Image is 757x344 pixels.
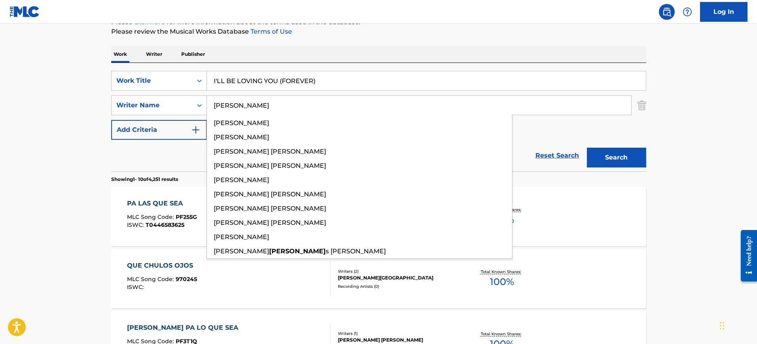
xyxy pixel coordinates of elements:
a: Terms of Use [249,28,292,35]
strong: [PERSON_NAME] [269,247,326,255]
span: [PERSON_NAME] [PERSON_NAME] [214,148,326,155]
div: [PERSON_NAME] PA LO QUE SEA [127,323,242,333]
form: Search Form [111,71,646,171]
span: s [PERSON_NAME] [326,247,386,255]
img: search [662,7,672,17]
div: Writers ( 1 ) [338,331,457,336]
img: 9d2ae6d4665cec9f34b9.svg [191,125,201,135]
span: PF255G [176,213,197,220]
div: QUE CHULOS OJOS [127,261,197,270]
a: Reset Search [531,147,583,164]
div: Writer Name [116,101,188,110]
div: Work Title [116,76,188,86]
p: Total Known Shares: [481,269,523,275]
button: Add Criteria [111,120,207,140]
span: [PERSON_NAME] [PERSON_NAME] [214,162,326,169]
span: ISWC : [127,283,146,291]
span: MLC Song Code : [127,276,176,283]
span: [PERSON_NAME] [214,176,269,184]
iframe: Chat Widget [717,306,757,344]
p: Showing 1 - 10 of 4,251 results [111,176,178,183]
img: Delete Criterion [637,95,646,115]
div: PA LAS QUE SEA [127,199,197,208]
span: [PERSON_NAME] [PERSON_NAME] [214,205,326,212]
img: MLC Logo [9,6,40,17]
div: Drag [720,314,725,338]
div: Recording Artists ( 0 ) [338,283,457,289]
p: Please review the Musical Works Database [111,27,646,36]
span: [PERSON_NAME] [214,119,269,127]
a: Public Search [659,4,675,20]
span: T0446583625 [146,221,184,228]
button: Search [587,148,646,167]
img: help [683,7,692,17]
p: Total Known Shares: [481,331,523,337]
span: 970245 [176,276,197,283]
span: [PERSON_NAME] [PERSON_NAME] [214,219,326,226]
a: Log In [700,2,748,22]
p: Work [111,46,129,63]
iframe: Resource Center [735,224,757,288]
span: 100 % [490,275,514,289]
p: Publisher [179,46,207,63]
span: [PERSON_NAME] [PERSON_NAME] [214,190,326,198]
div: [PERSON_NAME][GEOGRAPHIC_DATA] [338,274,457,281]
div: Writers ( 2 ) [338,268,457,274]
div: [PERSON_NAME] [PERSON_NAME] [338,336,457,344]
a: QUE CHULOS OJOSMLC Song Code:970245ISWC:Writers (2)[PERSON_NAME][GEOGRAPHIC_DATA]Recording Artist... [111,249,646,308]
div: Help [679,4,695,20]
span: ISWC : [127,221,146,228]
a: PA LAS QUE SEAMLC Song Code:PF255GISWC:T0446583625Writers (1)[PERSON_NAME]Recording Artists (0)To... [111,187,646,246]
span: [PERSON_NAME] [214,233,269,241]
span: [PERSON_NAME] [214,247,269,255]
span: MLC Song Code : [127,213,176,220]
p: Writer [144,46,165,63]
span: [PERSON_NAME] [214,133,269,141]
